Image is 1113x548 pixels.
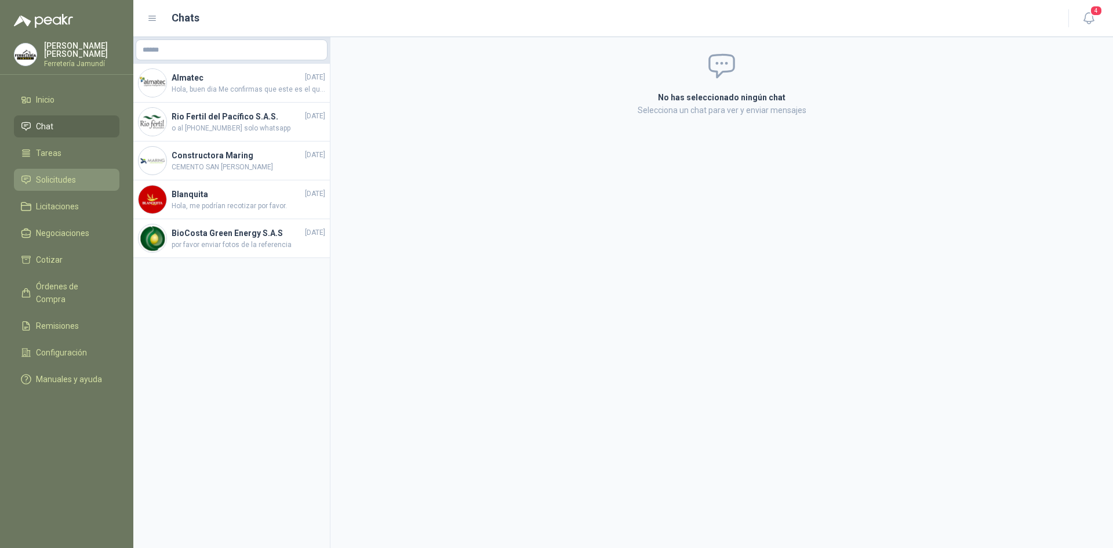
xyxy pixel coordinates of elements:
h4: Rio Fertil del Pacífico S.A.S. [172,110,303,123]
span: Órdenes de Compra [36,280,108,306]
a: Manuales y ayuda [14,368,119,390]
span: Configuración [36,346,87,359]
a: Chat [14,115,119,137]
a: Company LogoBioCosta Green Energy S.A.S[DATE]por favor enviar fotos de la referencia [133,219,330,258]
h4: Almatec [172,71,303,84]
span: [DATE] [305,150,325,161]
p: Ferretería Jamundí [44,60,119,67]
span: Tareas [36,147,61,159]
img: Company Logo [139,147,166,175]
p: Selecciona un chat para ver y enviar mensajes [519,104,924,117]
span: Manuales y ayuda [36,373,102,386]
span: [DATE] [305,111,325,122]
span: o al [PHONE_NUMBER] solo whatsapp [172,123,325,134]
a: Órdenes de Compra [14,275,119,310]
img: Company Logo [14,43,37,66]
img: Logo peakr [14,14,73,28]
span: Cotizar [36,253,63,266]
span: [DATE] [305,227,325,238]
span: [DATE] [305,72,325,83]
h4: Blanquita [172,188,303,201]
span: [DATE] [305,188,325,199]
span: Licitaciones [36,200,79,213]
a: Company LogoAlmatec[DATE]Hola, buen dia Me confirmas que este es el que estoy solicitando porfa E... [133,64,330,103]
a: Inicio [14,89,119,111]
a: Company LogoBlanquita[DATE]Hola, me podrían recotizar por favor. [133,180,330,219]
span: por favor enviar fotos de la referencia [172,239,325,251]
span: Inicio [36,93,54,106]
h4: BioCosta Green Energy S.A.S [172,227,303,239]
a: Company LogoRio Fertil del Pacífico S.A.S.[DATE]o al [PHONE_NUMBER] solo whatsapp [133,103,330,141]
h4: Constructora Maring [172,149,303,162]
img: Company Logo [139,186,166,213]
a: Remisiones [14,315,119,337]
span: Hola, me podrían recotizar por favor. [172,201,325,212]
span: Chat [36,120,53,133]
a: Configuración [14,342,119,364]
img: Company Logo [139,224,166,252]
img: Company Logo [139,108,166,136]
span: Hola, buen dia Me confirmas que este es el que estoy solicitando porfa Es que en el de 4 pusiste ... [172,84,325,95]
a: Solicitudes [14,169,119,191]
span: Solicitudes [36,173,76,186]
a: Tareas [14,142,119,164]
a: Cotizar [14,249,119,271]
h1: Chats [172,10,199,26]
button: 4 [1078,8,1099,29]
span: Remisiones [36,320,79,332]
a: Licitaciones [14,195,119,217]
span: CEMENTO SAN [PERSON_NAME] [172,162,325,173]
span: 4 [1090,5,1103,16]
a: Company LogoConstructora Maring[DATE]CEMENTO SAN [PERSON_NAME] [133,141,330,180]
img: Company Logo [139,69,166,97]
h2: No has seleccionado ningún chat [519,91,924,104]
span: Negociaciones [36,227,89,239]
a: Negociaciones [14,222,119,244]
p: [PERSON_NAME] [PERSON_NAME] [44,42,119,58]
